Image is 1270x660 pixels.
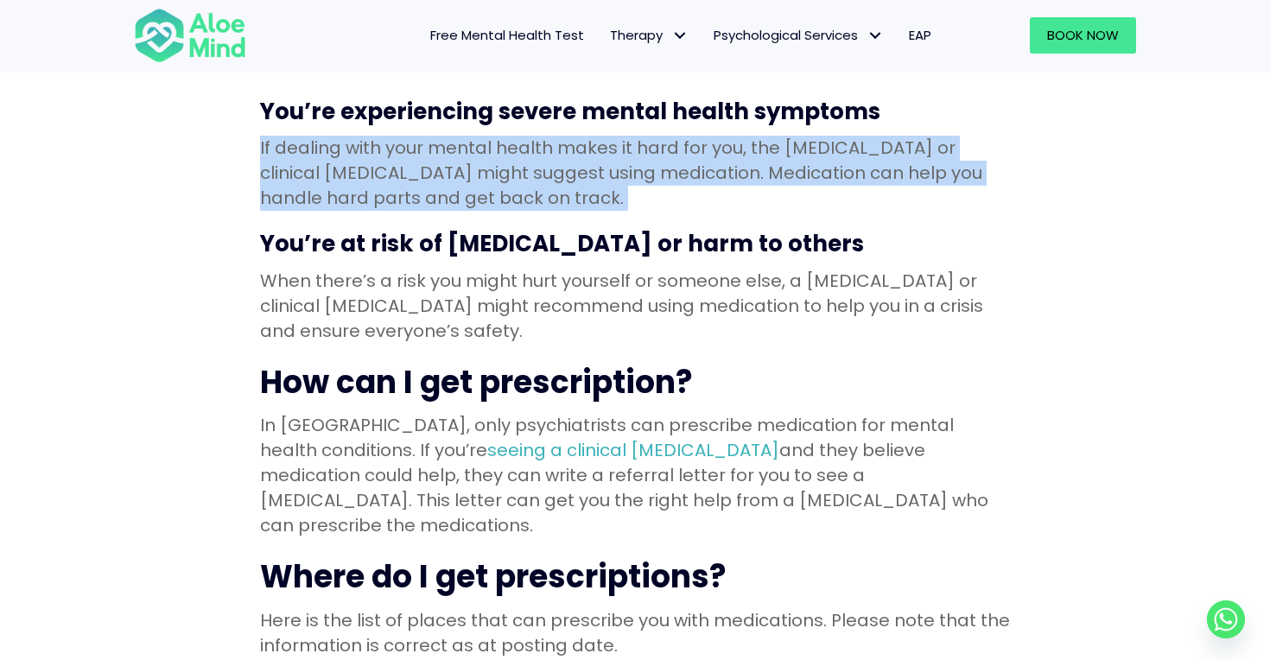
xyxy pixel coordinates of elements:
[260,608,1010,658] p: Here is the list of places that can prescribe you with medications. Please note that the informat...
[487,438,779,462] a: seeing a clinical [MEDICAL_DATA]
[260,361,1010,404] h2: How can I get prescription?
[260,555,1010,599] h2: Where do I get prescriptions?
[896,17,944,54] a: EAP
[701,17,896,54] a: Psychological ServicesPsychological Services: submenu
[862,23,887,48] span: Psychological Services: submenu
[260,96,1010,127] h3: You’re experiencing severe mental health symptoms
[667,23,692,48] span: Therapy: submenu
[260,136,1010,211] p: If dealing with your mental health makes it hard for you, the [MEDICAL_DATA] or clinical [MEDICAL...
[714,26,883,44] span: Psychological Services
[134,7,246,64] img: Aloe mind Logo
[430,26,584,44] span: Free Mental Health Test
[597,17,701,54] a: TherapyTherapy: submenu
[1047,26,1119,44] span: Book Now
[417,17,597,54] a: Free Mental Health Test
[909,26,931,44] span: EAP
[1030,17,1136,54] a: Book Now
[260,269,1010,344] p: When there’s a risk you might hurt yourself or someone else, a [MEDICAL_DATA] or clinical [MEDICA...
[1207,600,1245,638] a: Whatsapp
[260,228,1010,259] h3: You’re at risk of [MEDICAL_DATA] or harm to others
[269,17,944,54] nav: Menu
[260,413,1010,538] p: In [GEOGRAPHIC_DATA], only psychiatrists can prescribe medication for mental health conditions. I...
[610,26,688,44] span: Therapy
